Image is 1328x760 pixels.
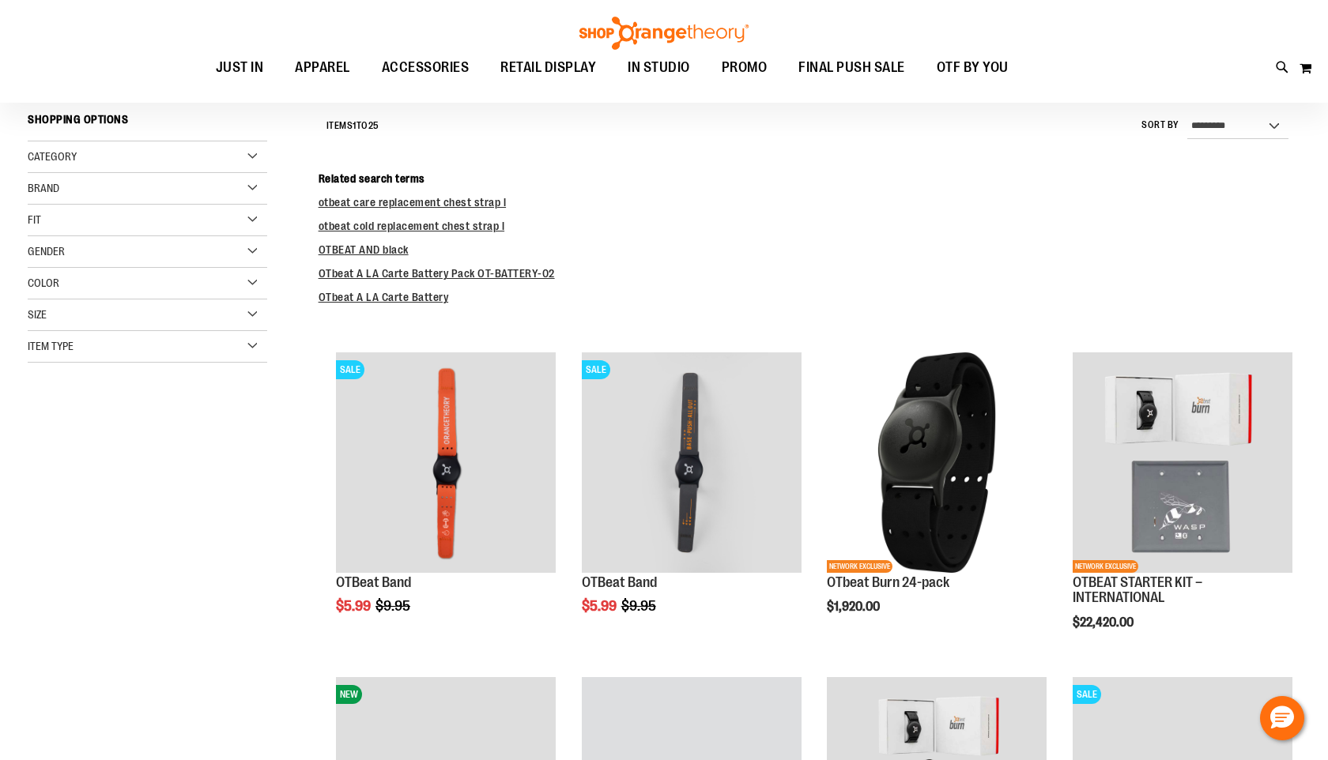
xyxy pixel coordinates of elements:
[28,308,47,321] span: Size
[582,574,657,590] a: OTBeat Band
[582,352,802,572] img: OTBeat Band
[628,50,690,85] span: IN STUDIO
[319,220,505,232] a: otbeat cold replacement chest strap l
[500,50,596,85] span: RETAIL DISPLAY
[1065,344,1300,670] div: product
[783,50,921,86] a: FINAL PUSH SALE
[1073,615,1136,630] span: $22,420.00
[28,182,59,194] span: Brand
[200,50,280,86] a: JUST IN
[574,344,809,654] div: product
[798,50,905,85] span: FINAL PUSH SALE
[1073,574,1202,606] a: OTBEAT STARTER KIT – INTERNATIONAL
[937,50,1009,85] span: OTF BY YOU
[1073,560,1138,573] span: NETWORK EXCLUSIVE
[722,50,768,85] span: PROMO
[921,50,1024,86] a: OTF BY YOU
[28,277,59,289] span: Color
[328,344,564,654] div: product
[366,50,485,86] a: ACCESSORIES
[319,196,507,209] a: otbeat care replacement chest strap l
[28,213,41,226] span: Fit
[336,352,556,572] img: OTBeat Band
[1260,696,1304,740] button: Hello, have a question? Let’s chat.
[827,600,882,614] span: $1,920.00
[336,598,373,614] span: $5.99
[28,150,77,163] span: Category
[485,50,612,86] a: RETAIL DISPLAY
[319,291,449,303] a: OTbeat A LA Carte Battery
[279,50,366,86] a: APPAREL
[295,50,350,85] span: APPAREL
[336,360,364,379] span: SALE
[336,685,362,704] span: NEW
[319,171,1300,186] dt: Related search terms
[382,50,470,85] span: ACCESSORIES
[706,50,783,86] a: PROMO
[28,245,65,258] span: Gender
[28,340,74,352] span: Item Type
[582,598,619,614] span: $5.99
[319,267,555,280] a: OTbeat A LA Carte Battery Pack OT-BATTERY-02
[1141,119,1179,132] label: Sort By
[368,120,379,131] span: 25
[827,352,1047,574] a: OTbeat Burn 24-packNETWORK EXCLUSIVE
[827,574,949,590] a: OTbeat Burn 24-pack
[582,352,802,574] a: OTBeat BandSALE
[577,17,751,50] img: Shop Orangetheory
[216,50,264,85] span: JUST IN
[1073,352,1292,574] a: OTBEAT STARTER KIT – INTERNATIONALNETWORK EXCLUSIVE
[582,360,610,379] span: SALE
[375,598,413,614] span: $9.95
[353,120,357,131] span: 1
[827,560,892,573] span: NETWORK EXCLUSIVE
[827,352,1047,572] img: OTbeat Burn 24-pack
[1073,352,1292,572] img: OTBEAT STARTER KIT – INTERNATIONAL
[336,352,556,574] a: OTBeat BandSALE
[28,106,267,141] strong: Shopping Options
[319,243,409,256] a: OTBEAT AND black
[612,50,706,86] a: IN STUDIO
[1073,685,1101,704] span: SALE
[621,598,658,614] span: $9.95
[326,114,379,138] h2: Items to
[819,344,1054,654] div: product
[336,574,411,590] a: OTBeat Band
